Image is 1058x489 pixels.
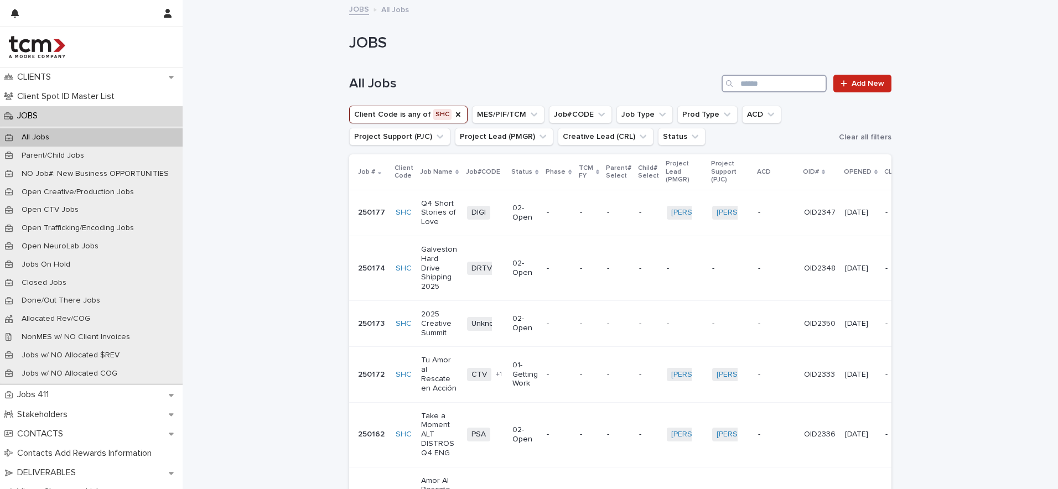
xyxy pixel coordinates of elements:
p: - [580,208,598,217]
h1: JOBS [349,34,891,53]
p: Project Lead (PMGR) [666,158,705,186]
p: - [547,430,571,439]
p: Parent/Child Jobs [13,151,93,160]
button: Job Type [616,106,673,123]
p: - [639,370,658,379]
span: DIGI [467,206,490,220]
p: - [712,319,749,329]
a: SHC [396,370,412,379]
p: Contacts Add Rewards Information [13,448,160,459]
p: NonMES w/ NO Client Invoices [13,332,139,342]
p: OID2347 [804,208,836,217]
p: Open Creative/Production Jobs [13,188,143,197]
p: Phase [546,166,566,178]
p: - [885,208,917,217]
p: JOBS [13,111,46,121]
p: Project Support (PJC) [711,158,750,186]
a: SHC [396,430,412,439]
span: CTV [467,368,491,382]
p: Status [511,166,532,178]
tr: 250162SHC Take a Moment ALT DISTROS Q4 ENGPSA02-Open----[PERSON_NAME]-TCM [PERSON_NAME]-TCM -OID2... [349,402,935,467]
p: OID# [803,166,819,178]
p: [DATE] [845,264,877,273]
button: Project Support (PJC) [349,128,450,145]
p: 250173 [358,319,387,329]
p: Closed Jobs [13,278,75,288]
span: DRTV [467,262,496,275]
button: Creative Lead (CRL) [558,128,654,145]
p: - [607,319,630,329]
p: Job # [358,166,375,178]
p: - [607,208,630,217]
a: [PERSON_NAME]-TCM [671,208,750,217]
p: Q4 Short Stories of Love [421,199,458,227]
p: - [639,208,658,217]
a: JOBS [349,2,369,15]
p: Open CTV Jobs [13,205,87,215]
p: 250172 [358,370,387,379]
tr: 250173SHC 2025 Creative SummitUnknown02-Open-------OID2350[DATE]- [349,300,935,346]
p: DELIVERABLES [13,467,85,478]
button: Prod Type [677,106,738,123]
p: Galveston Hard Drive Shipping 2025 [421,245,458,292]
p: Done/Out There Jobs [13,296,109,305]
p: Open Trafficking/Encoding Jobs [13,223,143,233]
p: Jobs On Hold [13,260,79,269]
p: All Jobs [13,133,58,142]
p: - [547,208,571,217]
p: - [547,264,571,273]
p: CLIENTS [13,72,60,82]
p: - [607,430,630,439]
p: - [639,264,658,273]
p: 250162 [358,430,387,439]
p: Jobs w/ NO Allocated $REV [13,351,128,360]
span: Add New [852,80,884,87]
a: [PERSON_NAME]-TCM [717,430,796,439]
p: - [712,264,749,273]
p: - [885,370,917,379]
input: Search [722,75,827,92]
a: SHC [396,208,412,217]
span: Unknown [467,317,509,331]
p: - [885,430,917,439]
p: Open NeuroLab Jobs [13,242,107,251]
p: - [758,264,795,273]
p: OID2333 [804,370,836,379]
p: ACD [757,166,771,178]
p: OID2336 [804,430,836,439]
button: Client Code [349,106,468,123]
p: OPENED [844,166,872,178]
p: - [885,264,917,273]
p: - [667,264,704,273]
p: - [547,319,571,329]
p: - [667,319,704,329]
a: Add New [833,75,891,92]
p: Client Spot ID Master List [13,91,123,102]
p: - [580,319,598,329]
a: [PERSON_NAME]-TCM [717,208,796,217]
p: - [758,370,795,379]
a: [PERSON_NAME]-TCM [717,370,796,379]
tr: 250177SHC Q4 Short Stories of LoveDIGI02-Open----[PERSON_NAME]-TCM [PERSON_NAME]-TCM -OID2347[DATE]- [349,190,935,236]
p: TCM FY [579,162,593,183]
tr: 250172SHC Tu Amor al Rescate en AcciónCTV+101-Getting Work----[PERSON_NAME]-TCM [PERSON_NAME]-TCM... [349,347,935,402]
p: - [758,430,795,439]
span: PSA [467,428,490,441]
p: Job#CODE [466,166,500,178]
a: [PERSON_NAME]-TCM [671,430,750,439]
p: 02-Open [512,259,538,278]
p: - [758,319,795,329]
p: - [547,370,571,379]
p: 02-Open [512,425,538,444]
p: 250174 [358,264,387,273]
p: - [639,319,658,329]
p: 02-Open [512,314,538,333]
span: Clear all filters [839,133,891,141]
p: Tu Amor al Rescate en Acción [421,356,458,393]
p: [DATE] [845,208,877,217]
p: [DATE] [845,430,877,439]
p: All Jobs [381,3,409,15]
tr: 250174SHC Galveston Hard Drive Shipping 2025DRTV02-Open-------OID2348[DATE]- [349,236,935,300]
button: Status [658,128,706,145]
